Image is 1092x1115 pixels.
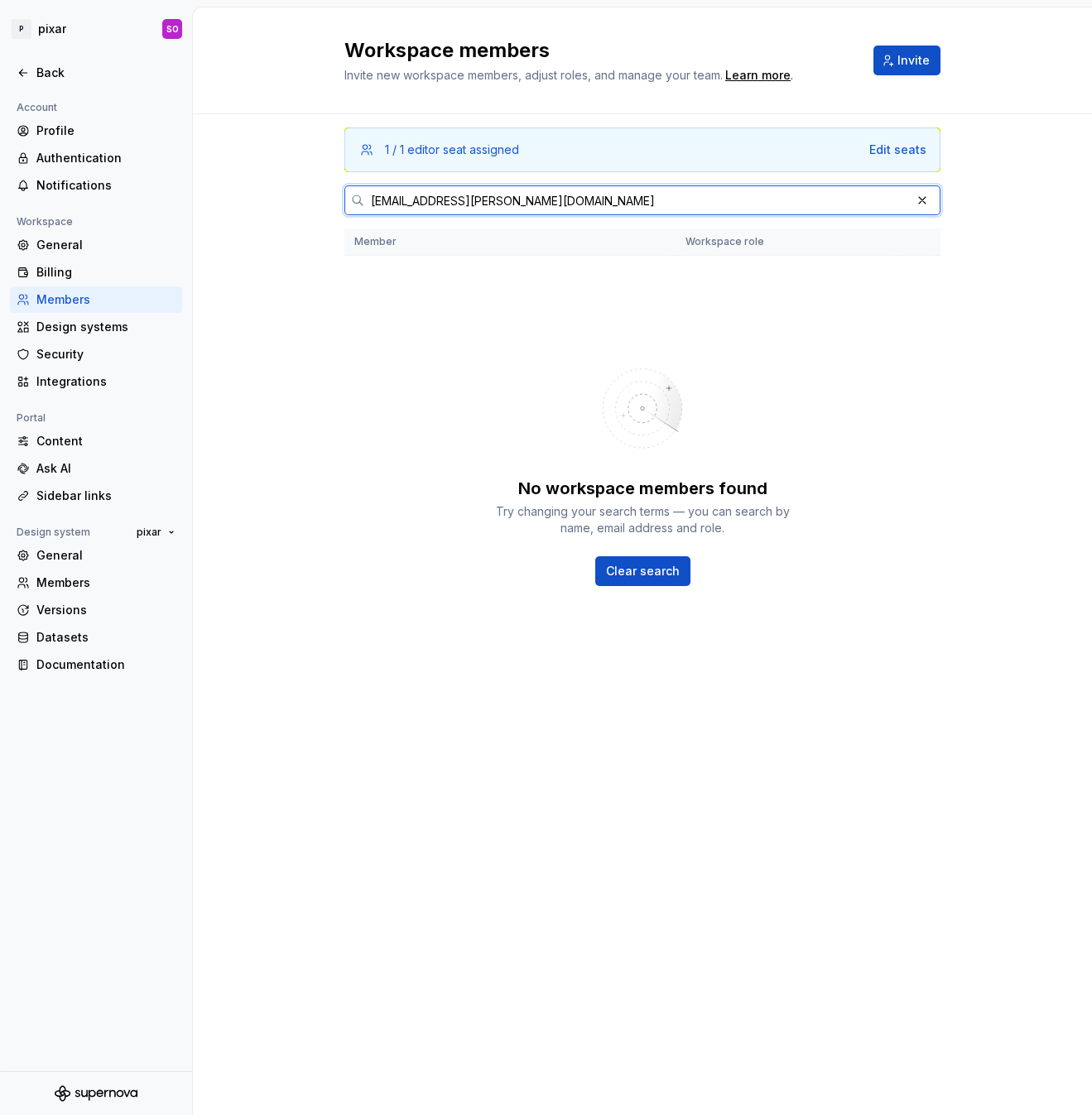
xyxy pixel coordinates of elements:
[36,602,176,618] div: Versions
[10,341,182,368] a: Security
[137,526,161,539] span: pixar
[10,314,182,340] a: Design systems
[897,52,930,69] span: Invite
[36,629,176,646] div: Datasets
[873,46,940,75] button: Invite
[36,656,176,673] div: Documentation
[10,455,182,482] a: Ask AI
[36,291,176,308] div: Members
[10,118,182,144] a: Profile
[12,19,31,39] div: P
[36,237,176,253] div: General
[36,460,176,477] div: Ask AI
[10,259,182,286] a: Billing
[36,346,176,363] div: Security
[10,483,182,509] a: Sidebar links
[10,172,182,199] a: Notifications
[725,67,791,84] a: Learn more
[10,145,182,171] a: Authentication
[36,547,176,564] div: General
[166,22,179,36] div: SO
[36,574,176,591] div: Members
[10,98,64,118] div: Account
[10,408,52,428] div: Portal
[10,368,182,395] a: Integrations
[10,624,182,651] a: Datasets
[606,563,680,579] span: Clear search
[3,11,189,47] button: PpixarSO
[36,150,176,166] div: Authentication
[38,21,66,37] div: pixar
[869,142,926,158] button: Edit seats
[10,522,97,542] div: Design system
[344,68,723,82] span: Invite new workspace members, adjust roles, and manage your team.
[385,142,519,158] div: 1 / 1 editor seat assigned
[36,433,176,449] div: Content
[518,477,767,500] div: No workspace members found
[36,319,176,335] div: Design systems
[10,428,182,454] a: Content
[10,60,182,86] a: Back
[595,556,690,586] button: Clear search
[10,232,182,258] a: General
[676,228,897,256] th: Workspace role
[36,488,176,504] div: Sidebar links
[10,212,79,232] div: Workspace
[10,542,182,569] a: General
[364,185,911,215] input: Search in workspace members...
[36,177,176,194] div: Notifications
[723,70,793,82] span: .
[344,228,676,256] th: Member
[55,1085,137,1102] svg: Supernova Logo
[36,264,176,281] div: Billing
[36,123,176,139] div: Profile
[10,570,182,596] a: Members
[10,651,182,678] a: Documentation
[344,37,854,64] h2: Workspace members
[493,503,791,536] div: Try changing your search terms — you can search by name, email address and role.
[10,286,182,313] a: Members
[10,597,182,623] a: Versions
[36,65,176,81] div: Back
[36,373,176,390] div: Integrations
